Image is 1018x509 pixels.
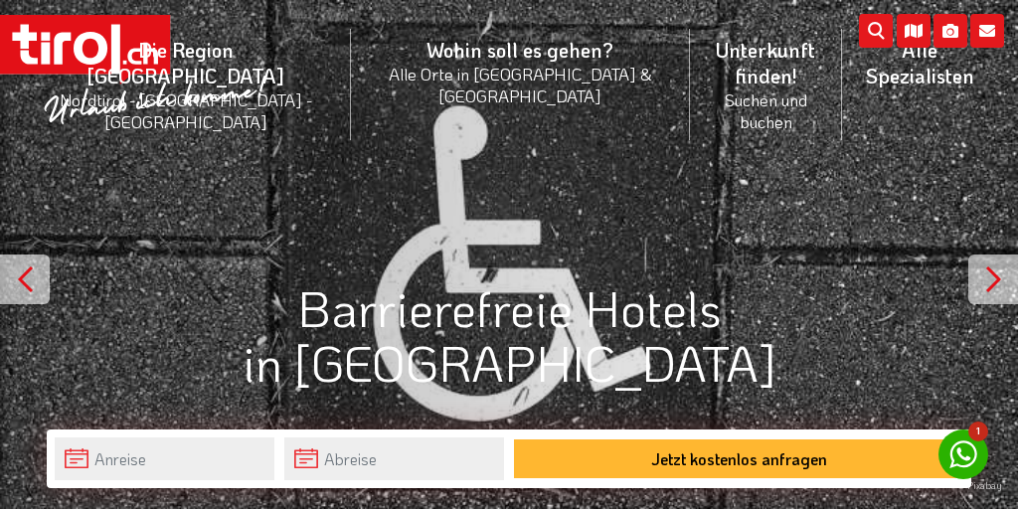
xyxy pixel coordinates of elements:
input: Abreise [284,437,504,480]
small: Alle Orte in [GEOGRAPHIC_DATA] & [GEOGRAPHIC_DATA] [375,63,666,106]
small: Nordtirol - [GEOGRAPHIC_DATA] - [GEOGRAPHIC_DATA] [44,88,327,132]
a: Alle Spezialisten [842,15,998,110]
i: Fotogalerie [933,14,967,48]
a: Wohin soll es gehen?Alle Orte in [GEOGRAPHIC_DATA] & [GEOGRAPHIC_DATA] [351,15,690,128]
i: Karte öffnen [897,14,931,48]
span: 1 [968,422,988,441]
input: Anreise [55,437,274,480]
h1: Barrierefreie Hotels in [GEOGRAPHIC_DATA] [47,280,971,390]
button: Jetzt kostenlos anfragen [514,439,963,478]
small: Suchen und buchen [714,88,818,132]
a: Die Region [GEOGRAPHIC_DATA]Nordtirol - [GEOGRAPHIC_DATA] - [GEOGRAPHIC_DATA] [20,15,351,154]
i: Kontakt [970,14,1004,48]
a: 1 [938,429,988,479]
a: Unterkunft finden!Suchen und buchen [690,15,842,154]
